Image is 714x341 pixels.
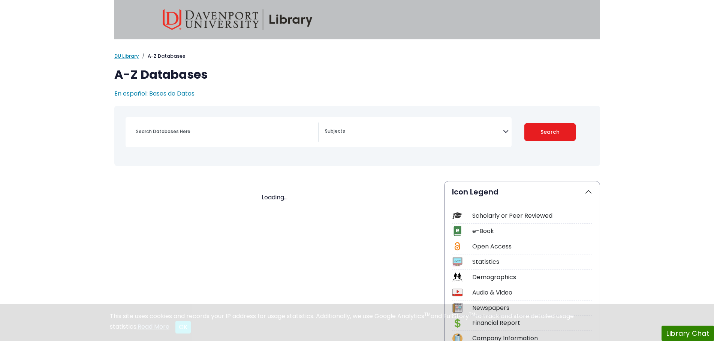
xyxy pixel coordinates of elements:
[472,257,592,266] div: Statistics
[472,211,592,220] div: Scholarly or Peer Reviewed
[175,321,191,334] button: Close
[114,67,600,82] h1: A-Z Databases
[452,287,463,298] img: Icon Audio & Video
[452,257,463,267] img: Icon Statistics
[452,226,463,236] img: Icon e-Book
[114,193,435,202] div: Loading...
[472,288,592,297] div: Audio & Video
[138,322,169,331] a: Read More
[452,272,463,282] img: Icon Demographics
[110,312,605,334] div: This site uses cookies and records your IP address for usage statistics. Additionally, we use Goo...
[114,52,600,60] nav: breadcrumb
[325,129,503,135] textarea: Search
[472,273,592,282] div: Demographics
[453,241,462,251] img: Icon Open Access
[452,303,463,313] img: Icon Newspapers
[662,326,714,341] button: Library Chat
[114,89,195,98] a: En español: Bases de Datos
[472,242,592,251] div: Open Access
[424,311,431,317] sup: TM
[114,52,139,60] a: DU Library
[445,181,600,202] button: Icon Legend
[452,211,463,221] img: Icon Scholarly or Peer Reviewed
[163,9,313,30] img: Davenport University Library
[524,123,576,141] button: Submit for Search Results
[114,106,600,166] nav: Search filters
[139,52,185,60] li: A-Z Databases
[469,311,475,317] sup: TM
[472,227,592,236] div: e-Book
[472,304,592,313] div: Newspapers
[132,126,318,137] input: Search database by title or keyword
